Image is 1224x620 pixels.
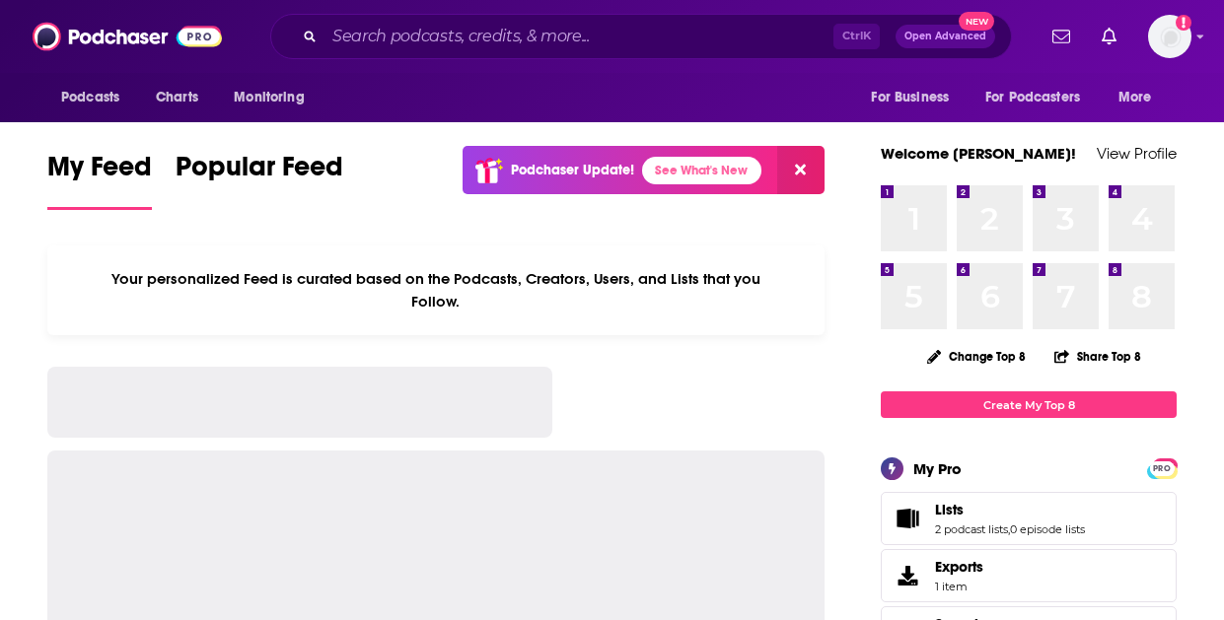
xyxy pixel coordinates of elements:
[61,84,119,111] span: Podcasts
[935,522,1008,536] a: 2 podcast lists
[935,580,983,593] span: 1 item
[1097,144,1177,163] a: View Profile
[1148,15,1191,58] img: User Profile
[915,344,1038,369] button: Change Top 8
[972,79,1109,116] button: open menu
[896,25,995,48] button: Open AdvancedNew
[959,12,994,31] span: New
[935,501,964,518] span: Lists
[1150,461,1174,476] span: PRO
[324,21,833,52] input: Search podcasts, credits, & more...
[1150,460,1174,475] a: PRO
[47,150,152,210] a: My Feed
[881,492,1177,545] span: Lists
[935,501,1085,518] a: Lists
[1044,20,1078,53] a: Show notifications dropdown
[1094,20,1124,53] a: Show notifications dropdown
[881,144,1076,163] a: Welcome [PERSON_NAME]!
[33,18,222,55] img: Podchaser - Follow, Share and Rate Podcasts
[47,79,145,116] button: open menu
[47,245,825,335] div: Your personalized Feed is curated based on the Podcasts, Creators, Users, and Lists that you Follow.
[47,150,152,195] span: My Feed
[935,558,983,576] span: Exports
[511,162,634,178] p: Podchaser Update!
[857,79,973,116] button: open menu
[888,562,927,589] span: Exports
[881,391,1177,418] a: Create My Top 8
[1148,15,1191,58] button: Show profile menu
[833,24,880,49] span: Ctrl K
[143,79,210,116] a: Charts
[913,459,962,478] div: My Pro
[1008,522,1010,536] span: ,
[881,549,1177,602] a: Exports
[1118,84,1152,111] span: More
[985,84,1080,111] span: For Podcasters
[1053,337,1142,376] button: Share Top 8
[1010,522,1085,536] a: 0 episode lists
[270,14,1012,59] div: Search podcasts, credits, & more...
[156,84,198,111] span: Charts
[904,32,986,41] span: Open Advanced
[220,79,329,116] button: open menu
[1148,15,1191,58] span: Logged in as BrunswickDigital
[888,505,927,532] a: Lists
[234,84,304,111] span: Monitoring
[176,150,343,195] span: Popular Feed
[176,150,343,210] a: Popular Feed
[1105,79,1177,116] button: open menu
[871,84,949,111] span: For Business
[642,157,761,184] a: See What's New
[1176,15,1191,31] svg: Add a profile image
